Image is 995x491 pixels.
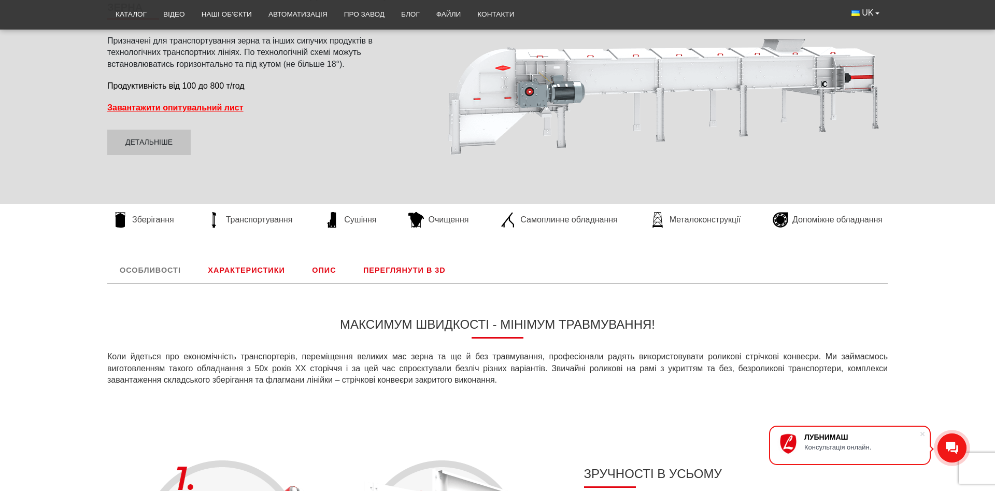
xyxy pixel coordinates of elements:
[520,214,617,226] span: Самоплинне обладнання
[132,214,174,226] span: Зберігання
[428,3,470,26] a: Файли
[319,212,381,228] a: Сушіння
[403,212,474,228] a: Очищення
[193,3,260,26] a: Наші об’єкти
[767,212,888,228] a: Допоміжне обладнання
[195,257,297,284] a: Характеристики
[107,81,245,90] span: Продуктивність від 100 до 800 т/год
[792,214,883,226] span: Допоміжне обладнання
[260,3,336,26] a: Автоматизація
[107,3,155,26] a: Каталог
[351,257,458,284] a: Переглянути в 3D
[155,3,193,26] a: Відео
[804,443,919,451] div: Консультація онлайн.
[300,257,348,284] a: Опис
[107,103,244,112] a: Завантажити опитувальний лист
[584,467,888,488] h3: Зручності в усьому
[107,257,193,284] a: Особливості
[670,214,741,226] span: Металоконструкції
[107,317,888,339] h3: Максимум швидкості - мінімум травмування!
[843,3,888,23] button: UK
[862,7,873,19] span: UK
[428,214,468,226] span: Очищення
[201,212,298,228] a: Транспортування
[804,433,919,441] div: ЛУБНИМАШ
[344,214,376,226] span: Сушіння
[851,10,860,16] img: Українська
[336,3,393,26] a: Про завод
[107,212,179,228] a: Зберігання
[107,35,423,70] p: Призначені для транспортування зерна та інших сипучих продуктів в технологічних транспортних ліні...
[469,3,522,26] a: Контакти
[107,130,191,156] a: Детальніше
[645,212,746,228] a: Металоконструкції
[107,351,888,386] p: Коли йдеться про економічність транспортерів, переміщення великих мас зерна та ще й без травмуван...
[226,214,293,226] span: Транспортування
[495,212,622,228] a: Самоплинне обладнання
[393,3,428,26] a: Блог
